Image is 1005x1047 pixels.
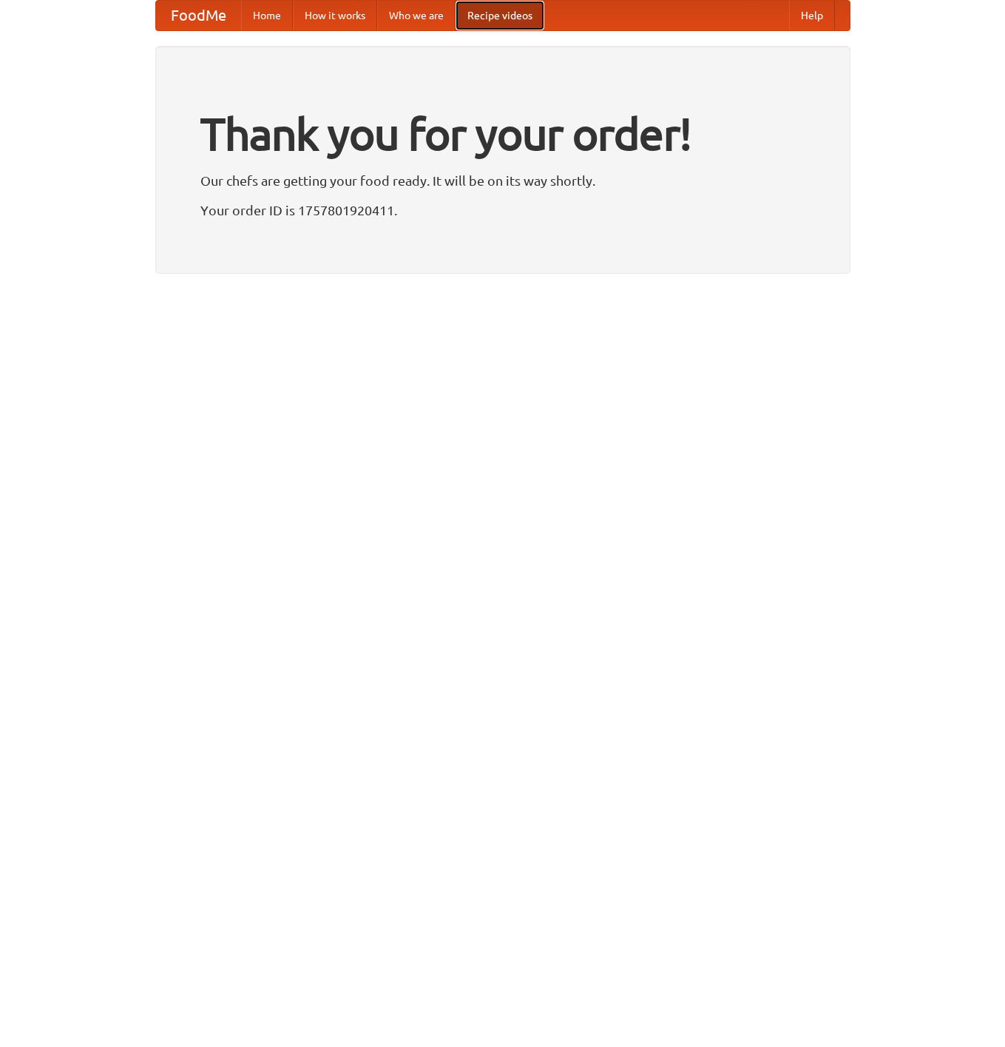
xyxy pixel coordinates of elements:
[200,199,805,221] p: Your order ID is 1757801920411.
[293,1,377,30] a: How it works
[377,1,456,30] a: Who we are
[456,1,544,30] a: Recipe videos
[241,1,293,30] a: Home
[200,169,805,192] p: Our chefs are getting your food ready. It will be on its way shortly.
[156,1,241,30] a: FoodMe
[789,1,835,30] a: Help
[200,98,805,169] h1: Thank you for your order!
